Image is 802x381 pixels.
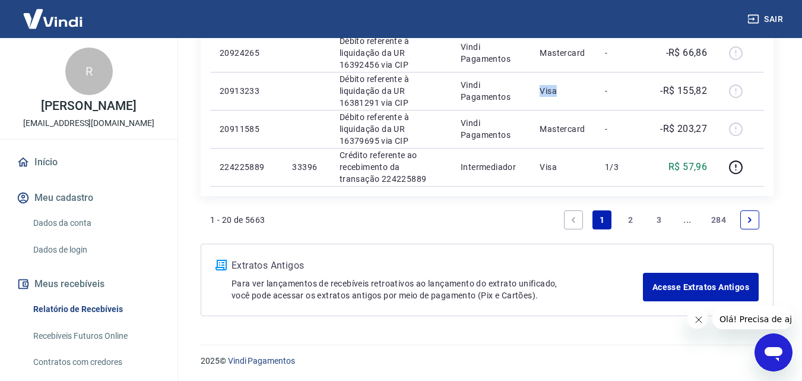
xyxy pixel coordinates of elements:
[666,46,708,60] p: -R$ 66,86
[41,100,136,112] p: [PERSON_NAME]
[678,210,697,229] a: Jump forward
[687,308,708,329] iframe: Fechar mensagem
[210,214,265,226] p: 1 - 20 de 5663
[292,161,320,173] p: 33396
[28,324,163,348] a: Recebíveis Futuros Online
[706,210,731,229] a: Page 284
[605,85,640,97] p: -
[228,356,295,366] a: Vindi Pagamentos
[220,123,273,135] p: 20911585
[540,47,586,59] p: Mastercard
[461,161,521,173] p: Intermediador
[755,333,793,371] iframe: Botão para abrir a janela de mensagens
[559,206,764,234] ul: Pagination
[28,238,163,262] a: Dados de login
[643,273,759,301] a: Acesse Extratos Antigos
[745,8,788,30] button: Sair
[540,161,586,173] p: Visa
[461,117,521,141] p: Vindi Pagamentos
[14,149,163,175] a: Início
[660,84,707,98] p: -R$ 155,82
[605,161,640,173] p: 1/3
[564,210,583,229] a: Previous page
[340,149,442,185] p: Crédito referente ao recebimento da transação 224225889
[28,211,163,235] a: Dados da conta
[461,79,521,103] p: Vindi Pagamentos
[340,35,442,71] p: Débito referente à liquidação da UR 16392456 via CIP
[14,1,91,37] img: Vindi
[621,210,640,229] a: Page 2
[65,48,113,95] div: R
[232,278,643,301] p: Para ver lançamentos de recebíveis retroativos ao lançamento do extrato unificado, você pode aces...
[605,123,640,135] p: -
[461,41,521,65] p: Vindi Pagamentos
[740,210,759,229] a: Next page
[220,161,273,173] p: 224225889
[660,122,707,136] p: -R$ 203,27
[605,47,640,59] p: -
[28,350,163,374] a: Contratos com credores
[712,306,793,329] iframe: Mensagem da empresa
[23,117,154,130] p: [EMAIL_ADDRESS][DOMAIN_NAME]
[14,271,163,297] button: Meus recebíveis
[220,85,273,97] p: 20913233
[649,210,668,229] a: Page 3
[215,260,227,270] img: ícone
[28,297,163,322] a: Relatório de Recebíveis
[14,185,163,211] button: Meu cadastro
[232,259,643,273] p: Extratos Antigos
[540,123,586,135] p: Mastercard
[540,85,586,97] p: Visa
[340,111,442,147] p: Débito referente à liquidação da UR 16379695 via CIP
[201,355,774,367] p: 2025 ©
[220,47,273,59] p: 20924265
[592,210,611,229] a: Page 1 is your current page
[7,8,100,18] span: Olá! Precisa de ajuda?
[340,73,442,109] p: Débito referente à liquidação da UR 16381291 via CIP
[668,160,707,174] p: R$ 57,96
